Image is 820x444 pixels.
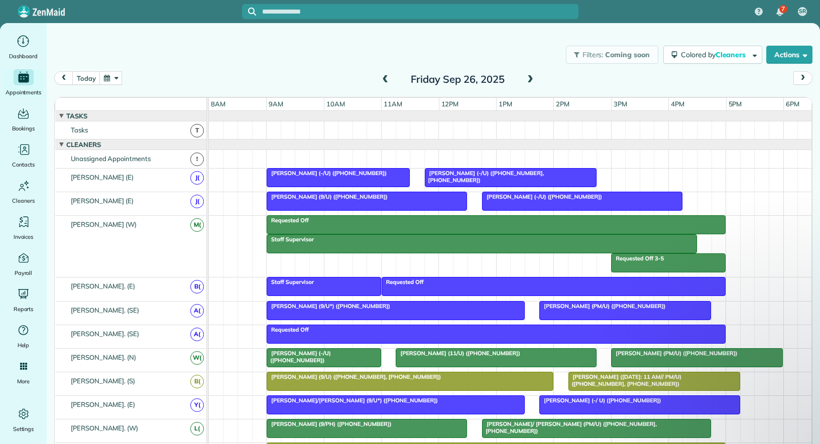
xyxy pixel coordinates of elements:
[4,406,43,434] a: Settings
[248,8,256,16] svg: Focus search
[266,397,438,404] span: [PERSON_NAME]/[PERSON_NAME] (9/U*) ([PHONE_NUMBER])
[482,420,657,434] span: [PERSON_NAME]/ [PERSON_NAME] (PM/U) ([PHONE_NUMBER], [PHONE_NUMBER])
[266,420,392,427] span: [PERSON_NAME] (9/PH) ([PHONE_NUMBER])
[266,326,309,333] span: Requested Off
[4,214,43,242] a: Invoices
[190,153,204,166] span: !
[14,304,34,314] span: Reports
[568,373,682,387] span: [PERSON_NAME] ([DATE]: 11 AM// PM/U) ([PHONE_NUMBER], [PHONE_NUMBER])
[267,100,285,108] span: 9am
[64,112,89,120] span: Tasks
[266,193,388,200] span: [PERSON_NAME] (9/U) ([PHONE_NUMBER])
[439,100,461,108] span: 12pm
[4,250,43,278] a: Payroll
[17,376,30,386] span: More
[18,340,30,350] span: Help
[793,71,812,85] button: next
[69,306,141,314] span: [PERSON_NAME]. (SE)
[190,124,204,137] span: T
[611,350,738,357] span: [PERSON_NAME] (PM/U) ([PHONE_NUMBER])
[582,50,604,59] span: Filters:
[12,123,35,133] span: Bookings
[539,303,666,310] span: [PERSON_NAME] (PM/U) ([PHONE_NUMBER])
[4,33,43,61] a: Dashboard
[190,398,204,412] span: Y(
[4,286,43,314] a: Reports
[190,375,204,388] span: B(
[64,140,103,149] span: Cleaners
[69,197,136,205] span: [PERSON_NAME] (E)
[69,424,140,432] span: [PERSON_NAME]. (W)
[324,100,347,108] span: 10am
[12,160,35,170] span: Contacts
[612,100,629,108] span: 3pm
[69,173,136,181] span: [PERSON_NAME] (E)
[54,71,73,85] button: prev
[669,100,686,108] span: 4pm
[69,282,137,290] span: [PERSON_NAME]. (E)
[242,8,256,16] button: Focus search
[190,328,204,341] span: A(
[663,46,762,64] button: Colored byCleaners
[611,255,664,262] span: Requested Off 3-5
[190,218,204,232] span: M(
[266,217,309,224] span: Requested Off
[72,71,100,85] button: today
[266,236,314,243] span: Staff Supervisor
[69,353,138,361] span: [PERSON_NAME]. (N)
[190,195,204,208] span: J(
[69,330,141,338] span: [PERSON_NAME]. (SE)
[266,350,331,364] span: [PERSON_NAME] (-/U) ([PHONE_NUMBER])
[14,232,34,242] span: Invoices
[266,373,441,380] span: [PERSON_NAME] (9/U) ([PHONE_NUMBER], [PHONE_NUMBER])
[69,155,153,163] span: Unassigned Appointments
[799,8,806,16] span: SR
[6,87,42,97] span: Appointments
[716,50,748,59] span: Cleaners
[681,50,749,59] span: Colored by
[190,171,204,185] span: J(
[12,196,35,206] span: Cleaners
[190,280,204,293] span: B(
[266,278,314,285] span: Staff Supervisor
[13,424,34,434] span: Settings
[539,397,661,404] span: [PERSON_NAME] (-/ U) ([PHONE_NUMBER])
[4,141,43,170] a: Contacts
[554,100,571,108] span: 2pm
[482,193,603,200] span: [PERSON_NAME] (-/U) ([PHONE_NUMBER])
[395,74,520,85] h2: Friday Sep 26, 2025
[769,1,790,23] div: 7 unread notifications
[9,51,38,61] span: Dashboard
[69,126,90,134] span: Tasks
[190,351,204,365] span: W(
[266,170,387,177] span: [PERSON_NAME] (-/U) ([PHONE_NUMBER])
[69,400,137,408] span: [PERSON_NAME]. (E)
[4,178,43,206] a: Cleaners
[781,5,785,13] span: 7
[497,100,514,108] span: 1pm
[69,377,137,385] span: [PERSON_NAME]. (S)
[727,100,744,108] span: 5pm
[190,304,204,318] span: A(
[4,69,43,97] a: Appointments
[395,350,520,357] span: [PERSON_NAME] (11/U) ([PHONE_NUMBER])
[4,322,43,350] a: Help
[4,105,43,133] a: Bookings
[381,278,424,285] span: Requested Off
[766,46,812,64] button: Actions
[784,100,801,108] span: 6pm
[424,170,544,184] span: [PERSON_NAME] (-/U) ([PHONE_NUMBER], [PHONE_NUMBER])
[266,303,391,310] span: [PERSON_NAME] (9/U*) ([PHONE_NUMBER])
[15,268,33,278] span: Payroll
[209,100,227,108] span: 8am
[69,220,139,228] span: [PERSON_NAME] (W)
[382,100,404,108] span: 11am
[190,422,204,435] span: L(
[605,50,650,59] span: Coming soon
[786,410,810,434] iframe: Intercom live chat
